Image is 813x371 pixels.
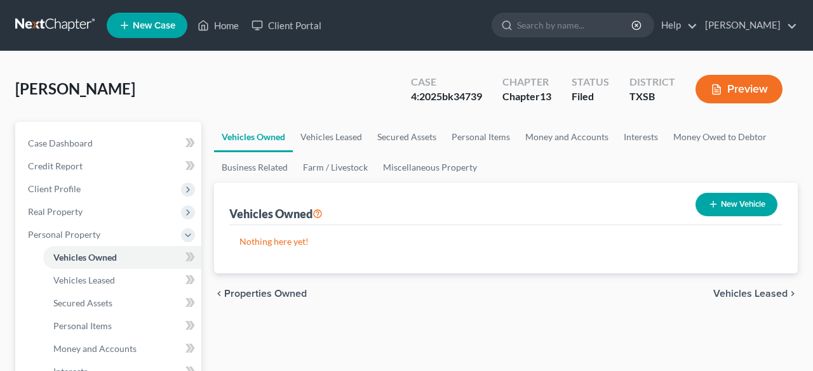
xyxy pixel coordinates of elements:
[53,320,112,331] span: Personal Items
[293,122,370,152] a: Vehicles Leased
[411,75,482,89] div: Case
[214,289,224,299] i: chevron_left
[43,315,201,337] a: Personal Items
[629,75,675,89] div: District
[214,152,295,183] a: Business Related
[518,122,616,152] a: Money and Accounts
[245,14,328,37] a: Client Portal
[655,14,697,37] a: Help
[191,14,245,37] a: Home
[699,14,797,37] a: [PERSON_NAME]
[43,337,201,360] a: Money and Accounts
[53,343,137,354] span: Money and Accounts
[28,138,93,148] span: Case Dashboard
[28,160,83,171] span: Credit Report
[53,275,115,285] span: Vehicles Leased
[224,289,307,299] span: Properties Owned
[43,292,201,315] a: Secured Assets
[502,75,551,89] div: Chapter
[229,206,323,221] div: Vehicles Owned
[214,122,293,152] a: Vehicles Owned
[616,122,666,152] a: Interests
[18,155,201,178] a: Credit Report
[133,21,175,30] span: New Case
[15,79,135,98] span: [PERSON_NAME]
[43,269,201,292] a: Vehicles Leased
[713,289,788,299] span: Vehicles Leased
[629,89,675,104] div: TXSB
[28,229,100,240] span: Personal Property
[713,289,798,299] button: Vehicles Leased chevron_right
[370,122,444,152] a: Secured Assets
[502,89,551,104] div: Chapter
[53,252,117,263] span: Vehicles Owned
[295,152,375,183] a: Farm / Livestock
[375,152,485,183] a: Miscellaneous Property
[28,183,81,194] span: Client Profile
[695,193,777,216] button: New Vehicle
[43,246,201,269] a: Vehicles Owned
[695,75,783,103] button: Preview
[572,89,609,104] div: Filed
[517,13,633,37] input: Search by name...
[788,289,798,299] i: chevron_right
[18,132,201,155] a: Case Dashboard
[214,289,307,299] button: chevron_left Properties Owned
[239,235,772,248] p: Nothing here yet!
[572,75,609,89] div: Status
[28,206,83,217] span: Real Property
[411,89,482,104] div: 4:2025bk34739
[444,122,518,152] a: Personal Items
[666,122,774,152] a: Money Owed to Debtor
[53,297,112,308] span: Secured Assets
[540,90,551,102] span: 13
